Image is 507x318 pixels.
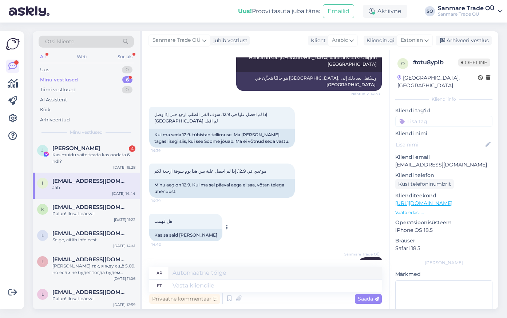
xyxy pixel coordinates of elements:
div: Tiimi vestlused [40,86,76,93]
div: Kliendi info [395,96,492,102]
div: Kõik [40,106,51,113]
div: Sanmare Trade OÜ [438,5,495,11]
div: Aktiivne [363,5,407,18]
b: Uus! [238,8,252,15]
div: [DATE] 12:59 [113,302,135,307]
div: Socials [116,52,134,61]
div: Klienditugi [364,37,395,44]
p: Kliendi telefon [395,172,492,179]
p: Kliendi nimi [395,130,492,137]
div: Minu aeg on 12.9. Kui ma sel päeval aega ei saa, võtan teiega ühendust. [149,179,295,198]
div: [GEOGRAPHIC_DATA], [GEOGRAPHIC_DATA] [397,74,478,89]
span: Jekaterina Dubinina [52,145,100,152]
p: Märkmed [395,270,492,278]
div: et [157,279,162,292]
div: [PERSON_NAME] так, я жду ещё 5.09, но если не будет тогда будем решать о возврате денег! [52,263,135,276]
button: Emailid [323,4,354,18]
a: Sanmare Trade OÜSanmare Trade OÜ [438,5,503,17]
div: Küsi telefoninumbrit [395,179,454,189]
p: Brauser [395,237,492,245]
div: Privaatne kommentaar [149,294,220,304]
div: Klient [308,37,326,44]
span: Arabic [332,36,348,44]
p: Klienditeekond [395,192,492,200]
div: [DATE] 14:41 [113,243,135,249]
span: Nähtud ✓ 14:38 [351,91,380,97]
span: lenchikshvudka@gmail.com [52,256,128,263]
p: [EMAIL_ADDRESS][DOMAIN_NAME] [395,161,492,169]
p: iPhone OS 18.5 [395,226,492,234]
span: هل فهمت [154,218,172,224]
div: [DATE] 14:44 [112,191,135,196]
div: Palun! Ilusat päeva! [52,295,135,302]
span: 14:39 [151,148,179,153]
div: [DATE] 11:22 [114,217,135,222]
span: o [401,61,405,66]
div: Arhiveeri vestlus [436,36,492,45]
div: Minu vestlused [40,76,78,84]
span: Offline [458,59,490,67]
span: Sanmare Trade OÜ [344,251,380,257]
span: l [41,259,44,264]
div: Arhiveeritud [40,116,70,124]
div: Kas muidu saite teada kas oodata 6 ndl? [52,152,135,165]
div: SO [425,6,435,16]
span: Otsi kliente [45,38,74,45]
div: Jah [52,184,135,191]
div: Kas sa said [PERSON_NAME] [149,229,222,241]
span: labioliver@outlook.com [52,289,128,295]
div: [DATE] 11:06 [114,276,135,281]
p: Vaata edasi ... [395,209,492,216]
span: ilyasw516@gmail.com [52,178,128,184]
span: l [41,233,44,238]
div: All [39,52,47,61]
div: Sanmare Trade OÜ [438,11,495,17]
div: AI Assistent [40,96,67,104]
div: Web [75,52,88,61]
div: [PERSON_NAME] [395,259,492,266]
a: [URL][DOMAIN_NAME] [395,200,452,206]
input: Lisa tag [395,116,492,127]
p: Operatsioonisüsteem [395,219,492,226]
span: l [41,291,44,297]
span: 14:39 [151,198,179,204]
div: [DATE] 19:28 [113,165,135,170]
span: 14:42 [151,242,179,247]
div: Uus [40,66,49,73]
div: هو حاليًا مُخزَّن في [GEOGRAPHIC_DATA]، وسيُنقل بعد ذلك إلى [GEOGRAPHIC_DATA]. [236,72,382,91]
div: juhib vestlust [210,37,247,44]
span: k [41,206,44,212]
p: Safari 18.5 [395,245,492,252]
div: 6 [122,76,132,84]
div: Palun! Ilusat päeva! [52,210,135,217]
span: ktambets@gmaul.com [52,204,128,210]
div: ar [157,267,162,279]
p: Kliendi email [395,153,492,161]
span: labioliver@outlook.com [52,230,128,237]
div: 0 [122,86,132,93]
img: Askly Logo [6,37,20,51]
input: Lisa nimi [396,141,484,149]
div: Proovi tasuta juba täna: [238,7,320,16]
span: Estonian [401,36,423,44]
span: Saada [358,295,379,302]
span: i [42,180,43,186]
span: Minu vestlused [70,129,103,136]
div: # otu8yplb [413,58,458,67]
div: 4 [129,145,135,152]
div: Kui ma seda 12.9. tühistan tellimuse. Ma [PERSON_NAME] tagasi isegi siis, kui see Soome jõuab. Ma... [149,129,295,148]
span: إذا لم احصل عليا في 12.9. سوف الغي الطلب ارجع حتى إذا وصل [GEOGRAPHIC_DATA] لم اقبل [154,112,268,124]
div: Selge, aitäh info eest. [52,237,135,243]
span: J [41,148,44,153]
span: Sanmare Trade OÜ [153,36,201,44]
span: موعدي في 12.9. إذا لم احصل علية بس هذا يوم سوفة ارجعة لكم [154,168,266,174]
p: Kliendi tag'id [395,107,492,114]
div: 0 [122,66,132,73]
